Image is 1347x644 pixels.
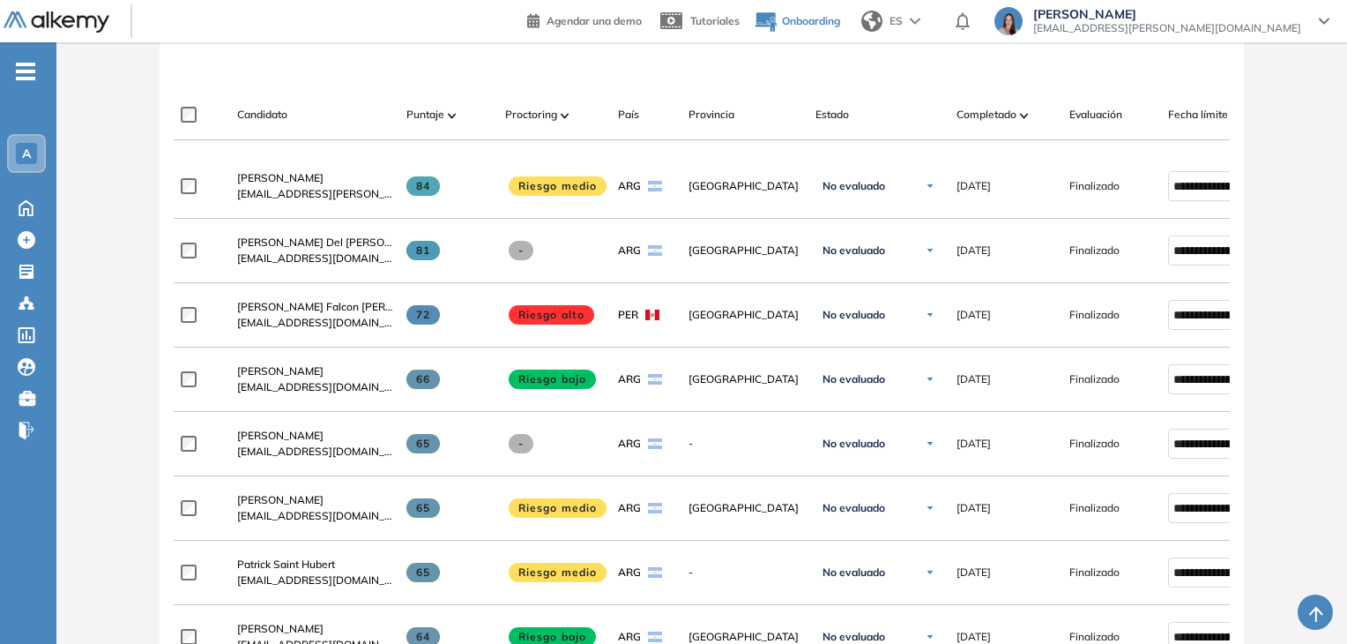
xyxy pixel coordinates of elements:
a: Patrick Saint Hubert [237,557,392,573]
span: - [509,434,534,453]
span: [DATE] [956,178,991,194]
span: Candidato [237,107,287,123]
span: [GEOGRAPHIC_DATA] [688,500,801,516]
span: [EMAIL_ADDRESS][DOMAIN_NAME] [237,573,392,588]
span: Finalizado [1069,307,1120,323]
span: No evaluado [822,565,885,580]
span: Finalizado [1069,500,1120,516]
a: [PERSON_NAME] Falcon [PERSON_NAME] [237,299,392,315]
span: 65 [406,434,441,453]
img: arrow [910,18,920,25]
span: Finalizado [1069,436,1120,452]
img: Logo [4,11,109,34]
span: País [618,107,639,123]
span: [GEOGRAPHIC_DATA] [688,178,801,194]
span: [EMAIL_ADDRESS][DOMAIN_NAME] [237,444,392,460]
span: Finalizado [1069,178,1120,194]
span: [PERSON_NAME] [237,622,324,635]
span: No evaluado [822,437,885,451]
a: [PERSON_NAME] [237,363,392,379]
span: ARG [618,436,641,452]
span: [GEOGRAPHIC_DATA] [688,307,801,323]
span: ARG [618,500,641,516]
span: Riesgo medio [509,176,607,196]
img: ARG [648,438,662,449]
span: No evaluado [822,243,885,258]
img: Ícono de flecha [925,181,935,191]
span: PER [618,307,638,323]
a: [PERSON_NAME] [237,428,392,444]
span: [EMAIL_ADDRESS][DOMAIN_NAME] [237,379,392,395]
img: Ícono de flecha [925,245,935,256]
img: Ícono de flecha [925,503,935,513]
a: [PERSON_NAME] Del [PERSON_NAME] [237,235,392,251]
span: 65 [406,498,441,518]
button: Onboarding [754,3,840,41]
span: Riesgo medio [509,563,607,582]
span: [PERSON_NAME] [237,171,324,184]
span: [EMAIL_ADDRESS][DOMAIN_NAME] [237,508,392,524]
img: ARG [648,374,662,385]
span: [DATE] [956,500,991,516]
span: Fecha límite [1168,107,1228,123]
span: [EMAIL_ADDRESS][DOMAIN_NAME] [237,251,392,266]
span: Riesgo medio [509,498,607,518]
span: No evaluado [822,308,885,322]
img: world [861,11,882,32]
img: [missing "en.ARROW_ALT" translation] [1020,113,1029,118]
span: [PERSON_NAME] [237,493,324,506]
span: Completado [956,107,1016,123]
span: [GEOGRAPHIC_DATA] [688,371,801,387]
span: [DATE] [956,371,991,387]
span: ARG [618,243,641,258]
span: [GEOGRAPHIC_DATA] [688,243,801,258]
span: No evaluado [822,179,885,193]
img: Ícono de flecha [925,632,935,642]
span: Patrick Saint Hubert [237,558,335,571]
span: Evaluación [1069,107,1122,123]
a: [PERSON_NAME] [237,621,392,637]
img: [missing "en.ARROW_ALT" translation] [561,113,569,118]
span: Agendar una demo [547,14,642,27]
span: Riesgo bajo [509,370,597,389]
span: [PERSON_NAME] [237,364,324,378]
span: No evaluado [822,372,885,386]
span: ARG [618,178,641,194]
img: Ícono de flecha [925,438,935,449]
span: Estado [815,107,849,123]
a: [PERSON_NAME] [237,170,392,186]
span: Riesgo alto [509,305,595,325]
span: [EMAIL_ADDRESS][DOMAIN_NAME] [237,315,392,331]
a: Agendar una demo [527,9,642,30]
span: No evaluado [822,501,885,515]
span: 66 [406,370,441,389]
span: - [509,241,534,260]
span: [DATE] [956,436,991,452]
img: PER [645,310,659,320]
span: [EMAIL_ADDRESS][PERSON_NAME][DOMAIN_NAME] [237,186,392,202]
span: Tutoriales [690,14,740,27]
span: No evaluado [822,630,885,644]
span: [PERSON_NAME] [237,429,324,442]
img: ARG [648,181,662,191]
span: [DATE] [956,307,991,323]
img: Ícono de flecha [925,374,935,385]
span: Finalizado [1069,371,1120,387]
img: ARG [648,245,662,256]
span: Proctoring [505,107,557,123]
span: [PERSON_NAME] Del [PERSON_NAME] [237,236,432,249]
img: ARG [648,567,662,578]
img: ARG [648,632,662,642]
span: A [22,146,31,161]
span: [DATE] [956,243,991,258]
span: [EMAIL_ADDRESS][PERSON_NAME][DOMAIN_NAME] [1033,21,1301,35]
img: [missing "en.ARROW_ALT" translation] [448,113,457,118]
span: [DATE] [956,565,991,580]
span: ES [889,13,903,29]
span: - [688,565,801,580]
img: Ícono de flecha [925,310,935,320]
span: Puntaje [406,107,444,123]
span: [PERSON_NAME] Falcon [PERSON_NAME] [237,300,448,313]
span: Finalizado [1069,565,1120,580]
span: Onboarding [782,14,840,27]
